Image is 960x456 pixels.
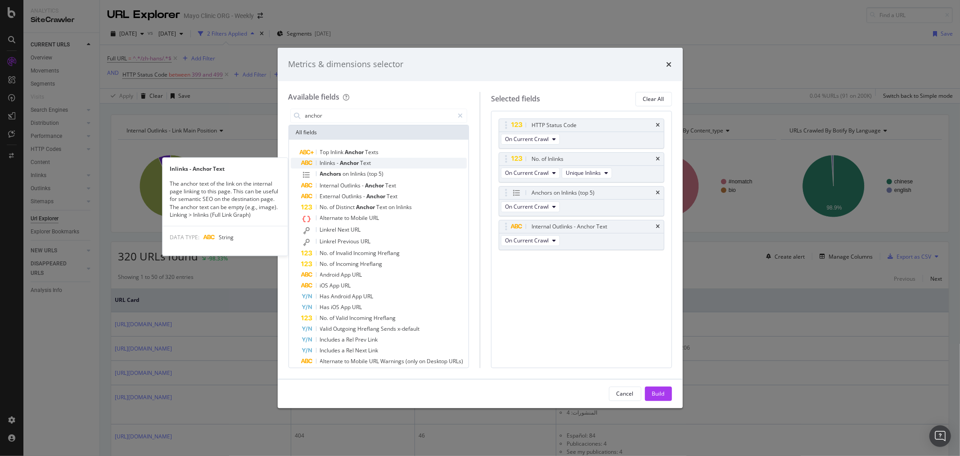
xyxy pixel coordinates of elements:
span: Has [320,292,331,300]
span: Has [320,303,331,311]
span: Next [356,347,369,354]
span: External [320,192,342,200]
span: Link [368,336,378,343]
span: Outlinks [341,182,362,189]
span: On Current Crawl [505,237,549,244]
div: times [667,59,672,70]
span: - [364,192,367,200]
div: Available fields [288,92,340,102]
span: App [330,282,341,289]
span: URL [361,237,371,245]
span: URL [352,303,362,311]
span: No. [320,260,330,268]
div: HTTP Status Code [532,121,577,130]
span: Android [320,271,341,278]
span: Alternate [320,357,345,365]
span: Valid [336,314,350,322]
span: App [341,271,352,278]
div: modal [278,48,683,408]
span: Linkrel [320,237,338,245]
span: Prev [356,336,368,343]
span: Anchor [345,148,365,156]
span: URL [352,271,362,278]
span: Android [331,292,352,300]
div: The anchor text of the link on the internal page linking to this page. This can be useful for sem... [162,180,288,219]
span: URL [370,357,381,365]
span: to [345,357,351,365]
span: Includes [320,347,342,354]
span: Sends [381,325,398,333]
span: Inlinks [320,159,337,167]
span: Next [338,226,351,233]
span: App [341,303,352,311]
span: on [389,203,397,211]
span: Hreflang [358,325,381,333]
span: Alternate [320,214,345,222]
span: URL [364,292,374,300]
div: times [656,156,660,162]
div: Selected fields [491,94,540,104]
div: Internal Outlinks - Anchor TexttimesOn Current Crawl [499,220,664,250]
span: Text [377,203,389,211]
span: Hreflang [374,314,396,322]
span: Anchor [356,203,377,211]
span: Outlinks [342,192,364,200]
span: Anchor [367,192,387,200]
span: No. [320,314,330,322]
span: Inlinks [397,203,412,211]
span: Incoming [350,314,374,322]
span: Unique Inlinks [566,169,601,177]
span: On Current Crawl [505,169,549,177]
span: No. [320,203,330,211]
span: Texts [365,148,379,156]
button: On Current Crawl [501,201,560,212]
span: Distinct [336,203,356,211]
span: Link [369,347,379,354]
span: Anchor [340,159,361,167]
div: times [656,123,660,128]
span: Text [361,159,371,167]
button: Clear All [635,92,672,106]
span: Mobile [351,357,370,365]
span: On Current Crawl [505,135,549,143]
span: Hreflang [378,249,400,257]
span: to [345,214,351,222]
span: URL [341,282,351,289]
div: Clear All [643,95,664,103]
span: Top [320,148,331,156]
span: Outgoing [334,325,358,333]
button: On Current Crawl [501,235,560,246]
span: x-default [398,325,420,333]
div: No. of InlinkstimesOn Current CrawlUnique Inlinks [499,152,664,182]
span: Text [386,182,397,189]
span: on [419,357,427,365]
button: On Current Crawl [501,134,560,145]
span: Incoming [336,260,361,268]
span: Desktop [427,357,449,365]
span: of [330,203,336,211]
span: Inlinks [351,170,368,178]
span: Anchor [365,182,386,189]
span: iOS [331,303,341,311]
span: 5) [379,170,384,178]
span: Warnings [381,357,406,365]
button: On Current Crawl [501,168,560,178]
span: On Current Crawl [505,203,549,210]
div: Internal Outlinks - Anchor Text [532,222,607,231]
input: Search by field name [304,109,454,123]
span: iOS [320,282,330,289]
span: Mobile [351,214,370,222]
button: Build [645,387,672,401]
span: of [330,314,336,322]
div: Open Intercom Messenger [929,425,951,447]
span: URL [370,214,379,222]
span: No. [320,249,330,257]
div: All fields [289,125,469,140]
span: (top [368,170,379,178]
span: Text [387,192,398,200]
span: Inlink [331,148,345,156]
span: a [342,336,347,343]
span: Hreflang [361,260,383,268]
span: Previous [338,237,361,245]
div: Inlinks - Anchor Text [162,165,288,173]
